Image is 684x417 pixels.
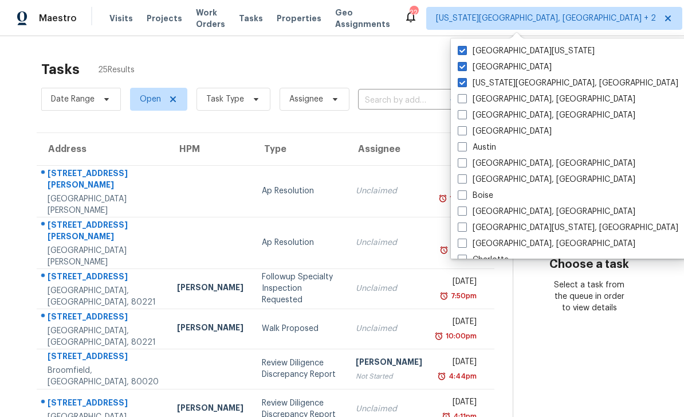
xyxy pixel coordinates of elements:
[458,126,552,137] label: [GEOGRAPHIC_DATA]
[196,7,225,30] span: Work Orders
[48,219,159,245] div: [STREET_ADDRESS][PERSON_NAME]
[449,290,477,302] div: 7:50pm
[177,322,243,336] div: [PERSON_NAME]
[439,290,449,302] img: Overdue Alarm Icon
[48,350,159,365] div: [STREET_ADDRESS]
[441,178,476,193] div: [DATE]
[140,93,161,105] span: Open
[48,193,159,216] div: [GEOGRAPHIC_DATA][PERSON_NAME]
[262,357,337,380] div: Review Diligence Discrepancy Report
[458,254,509,266] label: Charlotte
[347,133,431,165] th: Assignee
[458,190,493,201] label: Boise
[356,403,422,415] div: Unclaimed
[449,244,477,256] div: 3:25pm
[446,93,462,109] button: Open
[48,311,159,325] div: [STREET_ADDRESS]
[431,133,494,165] th: Due
[48,167,159,193] div: [STREET_ADDRESS][PERSON_NAME]
[446,371,477,382] div: 4:44pm
[262,185,337,197] div: Ap Resolution
[48,325,159,348] div: [GEOGRAPHIC_DATA], [GEOGRAPHIC_DATA], 80221
[335,7,390,30] span: Geo Assignments
[458,222,678,233] label: [GEOGRAPHIC_DATA][US_STATE], [GEOGRAPHIC_DATA]
[41,64,80,75] h2: Tasks
[147,13,182,24] span: Projects
[277,13,321,24] span: Properties
[358,92,429,110] input: Search by address
[458,142,496,153] label: Austin
[439,244,449,256] img: Overdue Alarm Icon
[437,371,446,382] img: Overdue Alarm Icon
[458,45,595,57] label: [GEOGRAPHIC_DATA][US_STATE]
[356,185,422,197] div: Unclaimed
[177,282,243,296] div: [PERSON_NAME]
[410,7,418,18] div: 22
[48,397,159,411] div: [STREET_ADDRESS]
[168,133,253,165] th: HPM
[441,396,476,411] div: [DATE]
[37,133,168,165] th: Address
[438,193,447,204] img: Overdue Alarm Icon
[458,206,635,217] label: [GEOGRAPHIC_DATA], [GEOGRAPHIC_DATA]
[356,356,422,371] div: [PERSON_NAME]
[458,110,635,121] label: [GEOGRAPHIC_DATA], [GEOGRAPHIC_DATA]
[356,283,422,294] div: Unclaimed
[206,93,244,105] span: Task Type
[551,279,627,314] div: Select a task from the queue in order to view details
[447,193,477,204] div: 11:39am
[458,174,635,185] label: [GEOGRAPHIC_DATA], [GEOGRAPHIC_DATA]
[98,64,135,76] span: 25 Results
[262,237,337,248] div: Ap Resolution
[48,285,159,308] div: [GEOGRAPHIC_DATA], [GEOGRAPHIC_DATA], 80221
[51,93,95,105] span: Date Range
[441,356,476,371] div: [DATE]
[458,238,635,250] label: [GEOGRAPHIC_DATA], [GEOGRAPHIC_DATA]
[262,271,337,306] div: Followup Specialty Inspection Requested
[441,276,476,290] div: [DATE]
[549,259,629,270] h3: Choose a task
[262,323,337,334] div: Walk Proposed
[458,158,635,169] label: [GEOGRAPHIC_DATA], [GEOGRAPHIC_DATA]
[356,237,422,248] div: Unclaimed
[441,230,476,244] div: [DATE]
[356,371,422,382] div: Not Started
[289,93,323,105] span: Assignee
[458,77,678,89] label: [US_STATE][GEOGRAPHIC_DATA], [GEOGRAPHIC_DATA]
[436,13,656,24] span: [US_STATE][GEOGRAPHIC_DATA], [GEOGRAPHIC_DATA] + 2
[458,61,552,73] label: [GEOGRAPHIC_DATA]
[48,365,159,388] div: Broomfield, [GEOGRAPHIC_DATA], 80020
[177,402,243,416] div: [PERSON_NAME]
[253,133,347,165] th: Type
[239,14,263,22] span: Tasks
[458,93,635,105] label: [GEOGRAPHIC_DATA], [GEOGRAPHIC_DATA]
[356,323,422,334] div: Unclaimed
[441,316,476,330] div: [DATE]
[434,330,443,342] img: Overdue Alarm Icon
[39,13,77,24] span: Maestro
[443,330,477,342] div: 10:00pm
[109,13,133,24] span: Visits
[48,271,159,285] div: [STREET_ADDRESS]
[48,245,159,268] div: [GEOGRAPHIC_DATA][PERSON_NAME]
